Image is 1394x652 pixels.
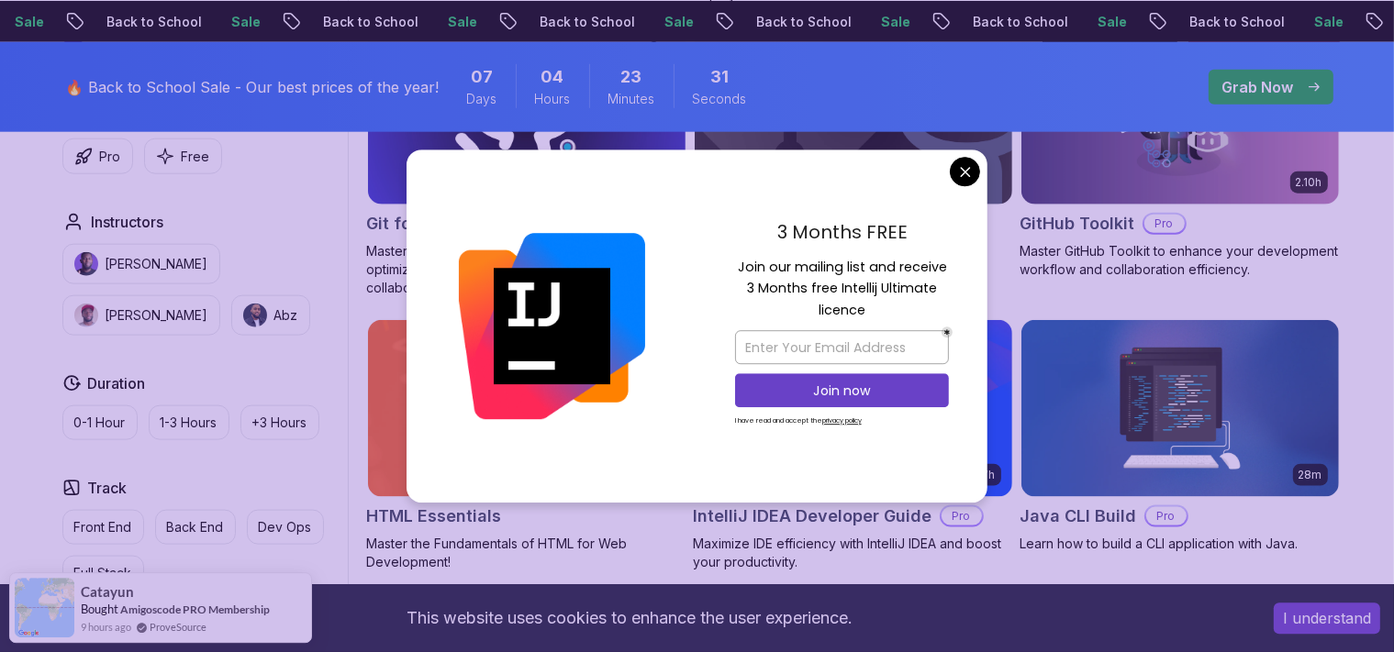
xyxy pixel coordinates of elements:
p: [PERSON_NAME] [106,254,208,272]
button: Full Stack [62,555,144,590]
p: 28m [1299,467,1322,481]
p: 🔥 Back to School Sale - Our best prices of the year! [66,75,440,97]
button: instructor img[PERSON_NAME] [62,243,220,283]
span: 4 Hours [541,63,564,89]
p: Front End [74,517,132,536]
button: Accept cookies [1274,602,1380,634]
p: Sale [807,12,865,30]
p: Back End [167,517,224,536]
span: Hours [535,89,571,107]
p: 1-3 Hours [161,413,217,431]
button: 0-1 Hour [62,404,138,439]
img: instructor img [243,303,267,326]
button: Free [144,138,222,173]
p: Dev Ops [259,517,312,536]
span: Days [467,89,497,107]
h2: HTML Essentials [367,503,502,528]
img: Java CLI Build card [1021,319,1339,497]
p: +3 Hours [252,413,307,431]
p: 0-1 Hour [74,413,126,431]
img: instructor img [74,251,98,275]
p: Sale [590,12,649,30]
button: Dev Ops [247,509,324,544]
p: Back to School [465,12,590,30]
span: 31 Seconds [710,63,729,89]
a: Git for Professionals card10.13hGit for ProfessionalsProMaster advanced Git and GitHub techniques... [367,25,686,296]
img: instructor img [74,303,98,326]
h2: IntelliJ IDEA Developer Guide [694,503,932,528]
p: Sale [1240,12,1299,30]
h2: Track [88,476,128,498]
p: Master the Fundamentals of HTML for Web Development! [367,534,686,570]
img: HTML Essentials card [368,319,686,497]
button: 1-3 Hours [149,404,229,439]
span: Bought [81,602,118,616]
h2: Instructors [92,210,164,232]
p: Learn how to build a CLI application with Java. [1020,534,1340,552]
a: GitHub Toolkit card2.10hGitHub ToolkitProMaster GitHub Toolkit to enhance your development workfl... [1020,25,1340,278]
button: instructor imgAbz [231,294,310,335]
p: Back to School [32,12,157,30]
h2: Duration [88,371,146,393]
span: Catayun [81,584,134,600]
p: 2.10h [1296,174,1322,189]
img: provesource social proof notification image [15,578,74,637]
span: Seconds [693,89,747,107]
a: Java CLI Build card28mJava CLI BuildProLearn how to build a CLI application with Java. [1020,318,1340,553]
p: Pro [1144,214,1185,232]
p: Master GitHub Toolkit to enhance your development workflow and collaboration efficiency. [1020,241,1340,278]
p: Full Stack [74,563,132,581]
h2: Java CLI Build [1020,503,1137,528]
span: Minutes [608,89,655,107]
p: Master advanced Git and GitHub techniques to optimize your development workflow and collaboration... [367,241,686,296]
p: Pro [100,147,121,165]
p: Grab Now [1222,75,1294,97]
p: Free [182,147,210,165]
p: Back to School [682,12,807,30]
p: Maximize IDE efficiency with IntelliJ IDEA and boost your productivity. [694,534,1013,570]
p: Abz [274,305,298,324]
p: Back to School [249,12,374,30]
span: 9 hours ago [81,619,131,635]
p: Back to School [1115,12,1240,30]
p: Pro [1146,506,1187,525]
a: HTML Essentials card1.84hHTML EssentialsMaster the Fundamentals of HTML for Web Development! [367,318,686,571]
button: +3 Hours [240,404,319,439]
p: [PERSON_NAME] [106,305,208,324]
a: Git & GitHub Fundamentals cardGit & GitHub FundamentalsLearn the fundamentals of Git and GitHub. [694,25,1013,260]
button: instructor img[PERSON_NAME] [62,294,220,335]
a: ProveSource [150,619,206,635]
p: Back to School [898,12,1023,30]
p: Sale [157,12,216,30]
p: Sale [1023,12,1082,30]
a: Amigoscode PRO Membership [120,602,270,616]
div: This website uses cookies to enhance the user experience. [14,598,1246,638]
p: Sale [374,12,432,30]
span: 7 Days [471,63,493,89]
p: Pro [942,506,982,525]
button: Front End [62,509,144,544]
button: Back End [155,509,236,544]
button: Pro [62,138,133,173]
h2: GitHub Toolkit [1020,210,1135,236]
span: 23 Minutes [621,63,642,89]
h2: Git for Professionals [367,210,534,236]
